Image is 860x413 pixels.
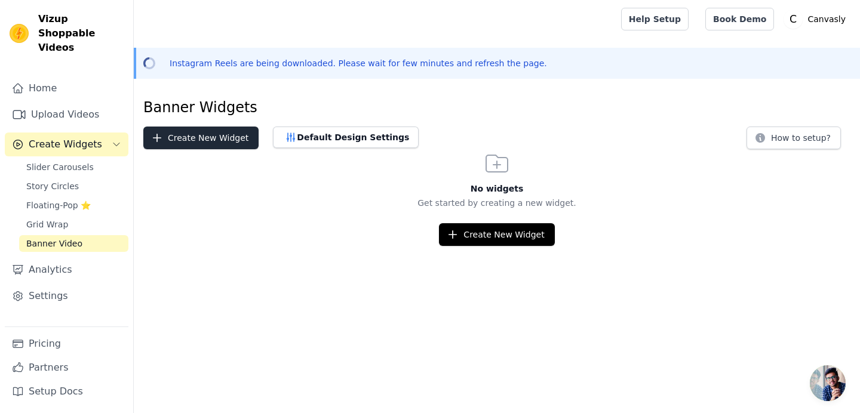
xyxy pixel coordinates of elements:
a: Help Setup [621,8,689,30]
button: Default Design Settings [273,127,419,148]
button: C Canvasly [784,8,850,30]
p: Instagram Reels are being downloaded. Please wait for few minutes and refresh the page. [170,57,547,69]
span: Grid Wrap [26,218,68,230]
img: Vizup [10,24,29,43]
p: Get started by creating a new widget. [134,197,860,209]
a: Pricing [5,332,128,356]
h3: No widgets [134,183,860,195]
h1: Banner Widgets [143,98,850,117]
a: Setup Docs [5,380,128,403]
span: Floating-Pop ⭐ [26,199,91,211]
button: Create New Widget [143,127,259,149]
a: Grid Wrap [19,216,128,233]
button: How to setup? [747,127,841,149]
a: Home [5,76,128,100]
button: Create New Widget [439,223,554,246]
a: Upload Videos [5,103,128,127]
a: Book Demo [705,8,774,30]
a: Slider Carousels [19,159,128,175]
a: Partners [5,356,128,380]
span: Story Circles [26,180,79,192]
a: Floating-Pop ⭐ [19,197,128,214]
button: Create Widgets [5,132,128,156]
span: Create Widgets [29,137,102,152]
span: Banner Video [26,238,82,249]
a: Story Circles [19,178,128,195]
span: Vizup Shoppable Videos [38,12,124,55]
a: Banner Video [19,235,128,252]
a: Open chat [810,365,846,401]
a: Settings [5,284,128,308]
p: Canvasly [803,8,850,30]
text: C [790,13,797,25]
a: Analytics [5,258,128,282]
a: How to setup? [747,135,841,146]
span: Slider Carousels [26,161,94,173]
